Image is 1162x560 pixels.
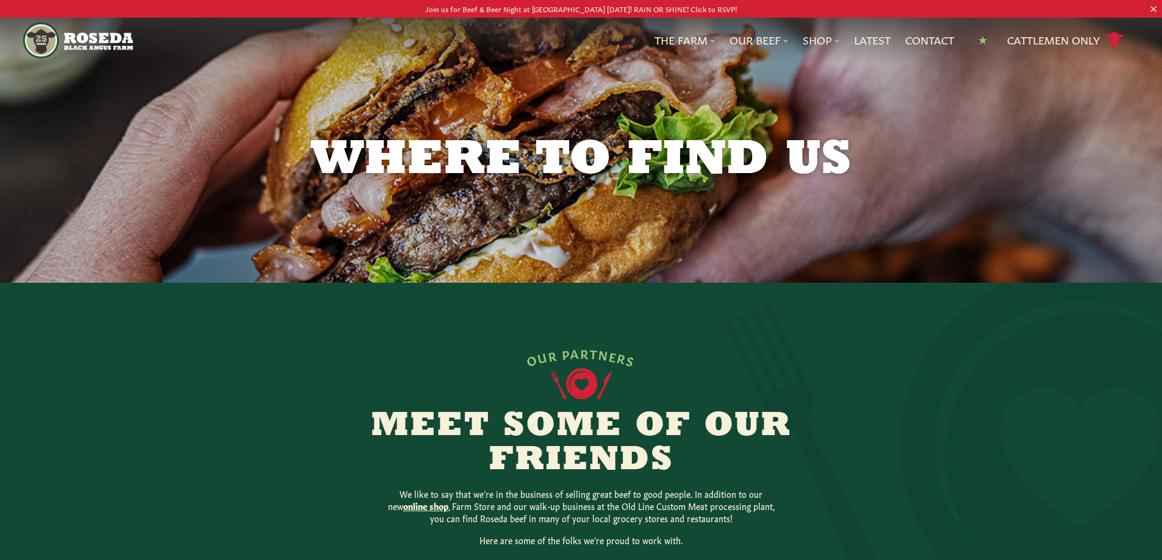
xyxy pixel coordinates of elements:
span: N [598,347,610,361]
span: E [608,349,619,363]
span: O [525,352,539,367]
span: P [561,346,571,360]
a: Our Beef [730,32,788,48]
h1: Where to Find Us [269,136,894,185]
a: Cattlemen Only [1007,30,1124,51]
span: A [570,346,581,360]
span: U [536,349,549,364]
h2: Meet Some of Our Friends [347,409,816,478]
p: We like to say that we’re in the business of selling great beef to good people. In addition to ou... [386,487,776,524]
span: R [617,350,629,366]
span: R [580,346,589,360]
img: https://roseda.com/wp-content/uploads/2021/05/roseda-25-header.png [23,23,132,58]
p: Join us for Beef & Beer Night at [GEOGRAPHIC_DATA] [DATE]! RAIN OR SHINE! Click to RSVP! [58,2,1104,15]
div: OUR PARTNERS [525,346,637,368]
nav: Main Navigation [23,18,1139,63]
a: Shop [803,32,839,48]
span: S [625,353,637,368]
a: online shop [403,500,448,512]
a: The Farm [655,32,715,48]
a: Contact [905,32,954,48]
span: R [547,348,558,363]
span: T [589,346,599,360]
p: Here are some of the folks we’re proud to work with. [386,534,776,546]
a: Latest [854,32,891,48]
